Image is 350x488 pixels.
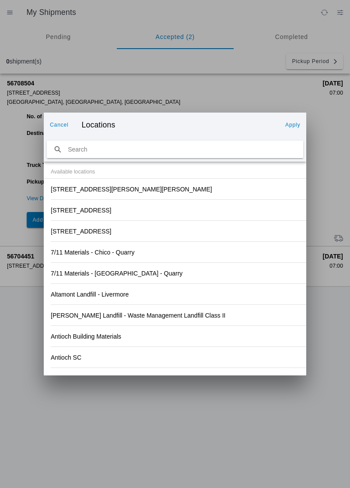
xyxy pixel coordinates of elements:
input: search text [47,141,303,159]
ion-item: Altamont Landfill - Livermore [44,284,306,305]
ion-item: [STREET_ADDRESS][PERSON_NAME][PERSON_NAME] [44,179,306,200]
ion-item: Auburn SC [44,368,306,389]
ion-item: 7/11 Materials - Chico - Quarry [44,242,306,263]
ion-item: [STREET_ADDRESS] [44,221,306,242]
ion-item: Antioch Building Materials [44,326,306,347]
ion-item: [STREET_ADDRESS] [44,200,306,221]
ion-button: Apply [282,118,304,132]
ion-item: [PERSON_NAME] Landfill - Waste Management Landfill Class II [44,305,306,326]
ion-item: 7/11 Materials - [GEOGRAPHIC_DATA] - Quarry [44,263,306,284]
ion-title: Locations [73,120,281,130]
ion-item: Antioch SC [44,347,306,368]
ion-item-divider: Available locations [44,165,306,179]
ion-button: Cancel [46,118,72,132]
